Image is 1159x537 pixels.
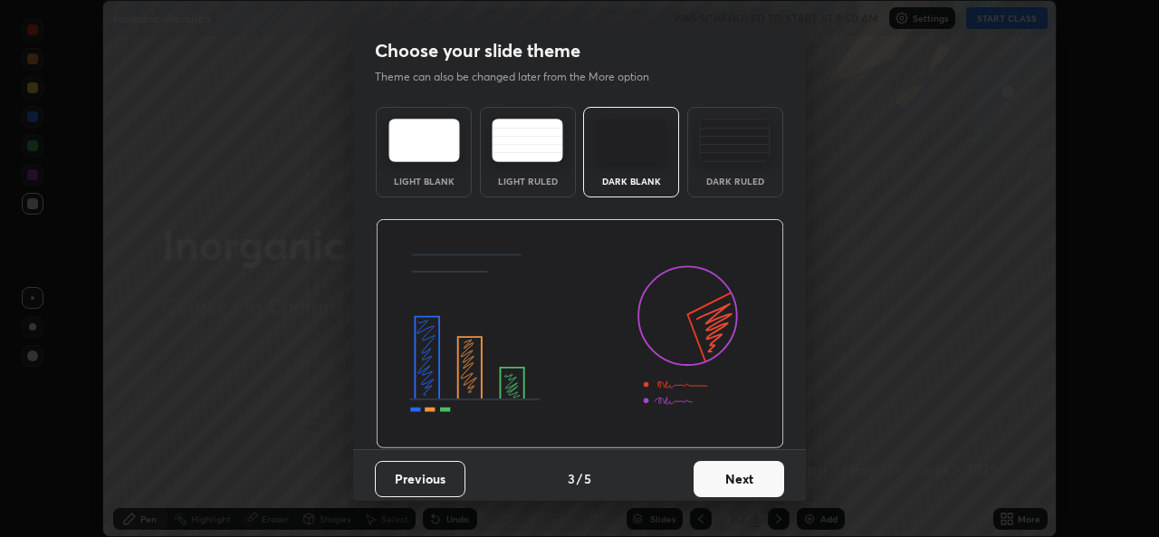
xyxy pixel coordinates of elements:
img: darkRuledTheme.de295e13.svg [699,119,771,162]
img: darkThemeBanner.d06ce4a2.svg [376,219,784,449]
div: Light Blank [388,177,460,186]
img: lightRuledTheme.5fabf969.svg [492,119,563,162]
div: Dark Blank [595,177,667,186]
h4: 5 [584,469,591,488]
h2: Choose your slide theme [375,39,580,62]
button: Previous [375,461,465,497]
div: Dark Ruled [699,177,771,186]
button: Next [694,461,784,497]
h4: / [577,469,582,488]
div: Light Ruled [492,177,564,186]
h4: 3 [568,469,575,488]
img: darkTheme.f0cc69e5.svg [596,119,667,162]
p: Theme can also be changed later from the More option [375,69,668,85]
img: lightTheme.e5ed3b09.svg [388,119,460,162]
